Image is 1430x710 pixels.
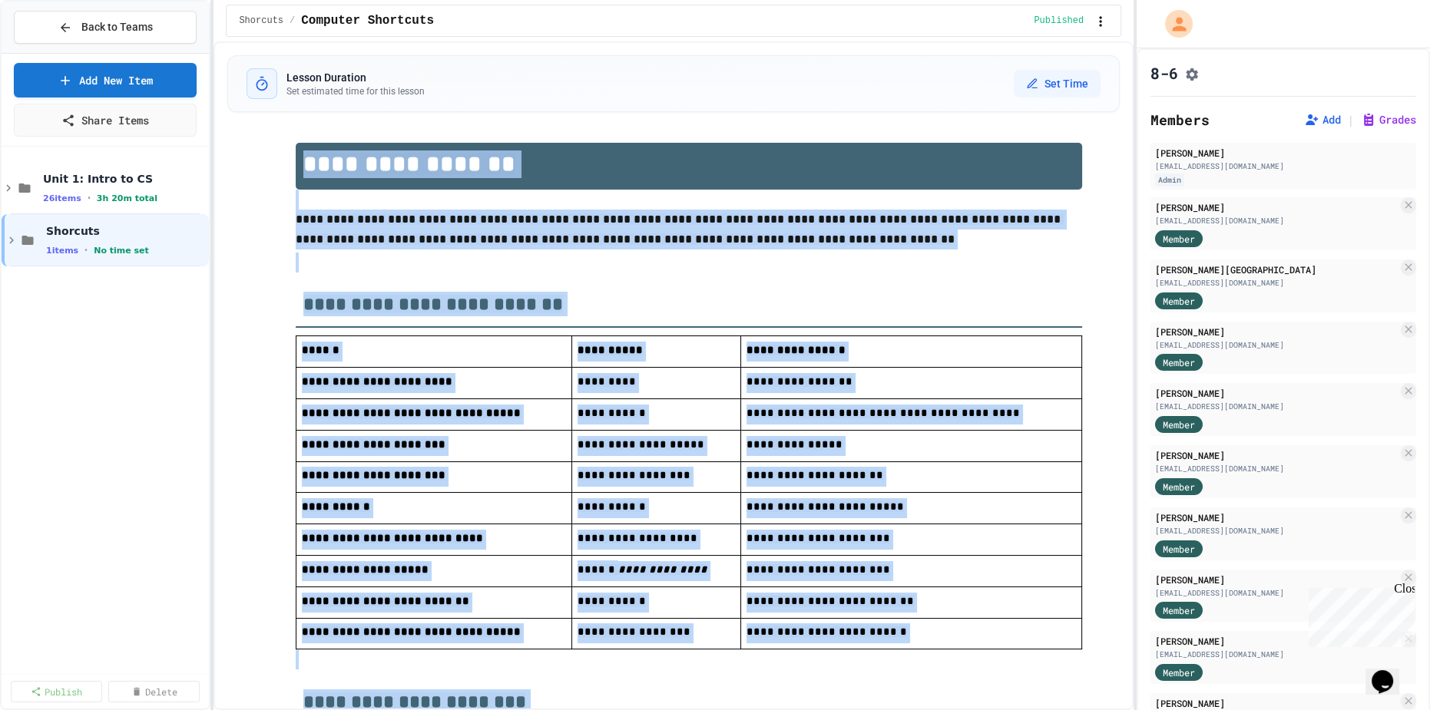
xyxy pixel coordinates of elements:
[1155,200,1398,214] div: [PERSON_NAME]
[286,85,425,97] p: Set estimated time for this lesson
[1155,634,1398,648] div: [PERSON_NAME]
[301,12,434,30] span: Computer Shortcuts
[1365,649,1415,695] iframe: chat widget
[1155,339,1398,351] div: [EMAIL_ADDRESS][DOMAIN_NAME]
[46,246,78,256] span: 1 items
[1034,15,1090,27] div: Content is published and visible to students
[1155,146,1412,160] div: [PERSON_NAME]
[88,192,91,204] span: •
[1163,418,1195,431] span: Member
[1155,448,1398,462] div: [PERSON_NAME]
[1163,232,1195,246] span: Member
[1150,109,1210,130] h2: Members
[1155,696,1398,710] div: [PERSON_NAME]
[1155,173,1184,187] div: Admin
[1155,263,1398,276] div: [PERSON_NAME][GEOGRAPHIC_DATA]
[1034,15,1084,27] span: Published
[1361,112,1416,127] button: Grades
[1149,6,1197,41] div: My Account
[97,193,157,203] span: 3h 20m total
[1155,215,1398,226] div: [EMAIL_ADDRESS][DOMAIN_NAME]
[11,681,102,702] a: Publish
[1163,603,1195,617] span: Member
[1304,112,1341,127] button: Add
[1155,386,1398,400] div: [PERSON_NAME]
[1155,510,1398,524] div: [PERSON_NAME]
[1184,64,1200,82] button: Assignment Settings
[6,6,106,97] div: Chat with us now!Close
[43,172,206,186] span: Unit 1: Intro to CS
[46,224,206,238] span: Shorcuts
[84,244,88,256] span: •
[14,63,197,97] a: Add New Item
[1155,325,1398,338] div: [PERSON_NAME]
[1163,542,1195,556] span: Member
[1163,480,1195,494] span: Member
[286,70,425,85] h3: Lesson Duration
[1155,277,1398,289] div: [EMAIL_ADDRESS][DOMAIN_NAME]
[108,681,200,702] a: Delete
[1155,525,1398,537] div: [EMAIL_ADDRESS][DOMAIN_NAME]
[14,11,197,44] button: Back to Teams
[43,193,81,203] span: 26 items
[1155,649,1398,660] div: [EMAIL_ADDRESS][DOMAIN_NAME]
[14,104,197,137] a: Share Items
[1303,582,1415,647] iframe: chat widget
[1150,62,1178,84] h1: 8-6
[1347,111,1355,129] span: |
[239,15,283,27] span: Shorcuts
[1155,573,1398,586] div: [PERSON_NAME]
[1014,70,1101,97] button: Set Time
[1155,160,1412,172] div: [EMAIL_ADDRESS][DOMAIN_NAME]
[1155,587,1398,599] div: [EMAIL_ADDRESS][DOMAIN_NAME]
[94,246,149,256] span: No time set
[1163,355,1195,369] span: Member
[1163,665,1195,679] span: Member
[81,19,153,35] span: Back to Teams
[290,15,295,27] span: /
[1155,401,1398,412] div: [EMAIL_ADDRESS][DOMAIN_NAME]
[1163,294,1195,308] span: Member
[1155,463,1398,474] div: [EMAIL_ADDRESS][DOMAIN_NAME]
